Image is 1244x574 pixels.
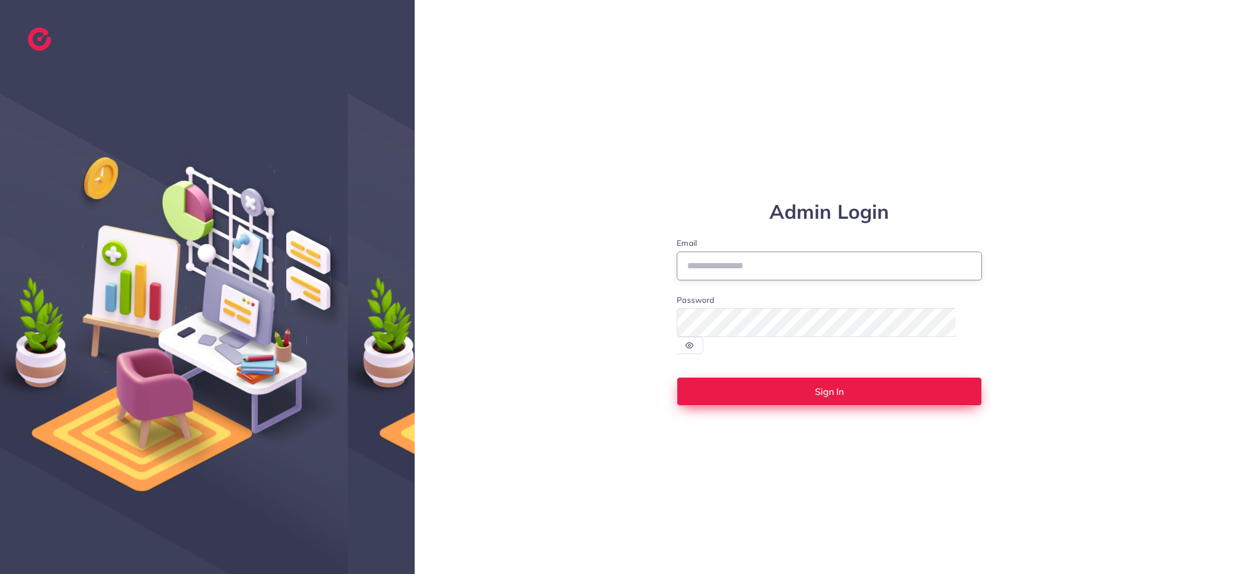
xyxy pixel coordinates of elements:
[677,377,982,406] button: Sign In
[28,28,51,51] img: logo
[677,200,982,224] h1: Admin Login
[815,387,844,396] span: Sign In
[677,294,714,306] label: Password
[677,237,982,249] label: Email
